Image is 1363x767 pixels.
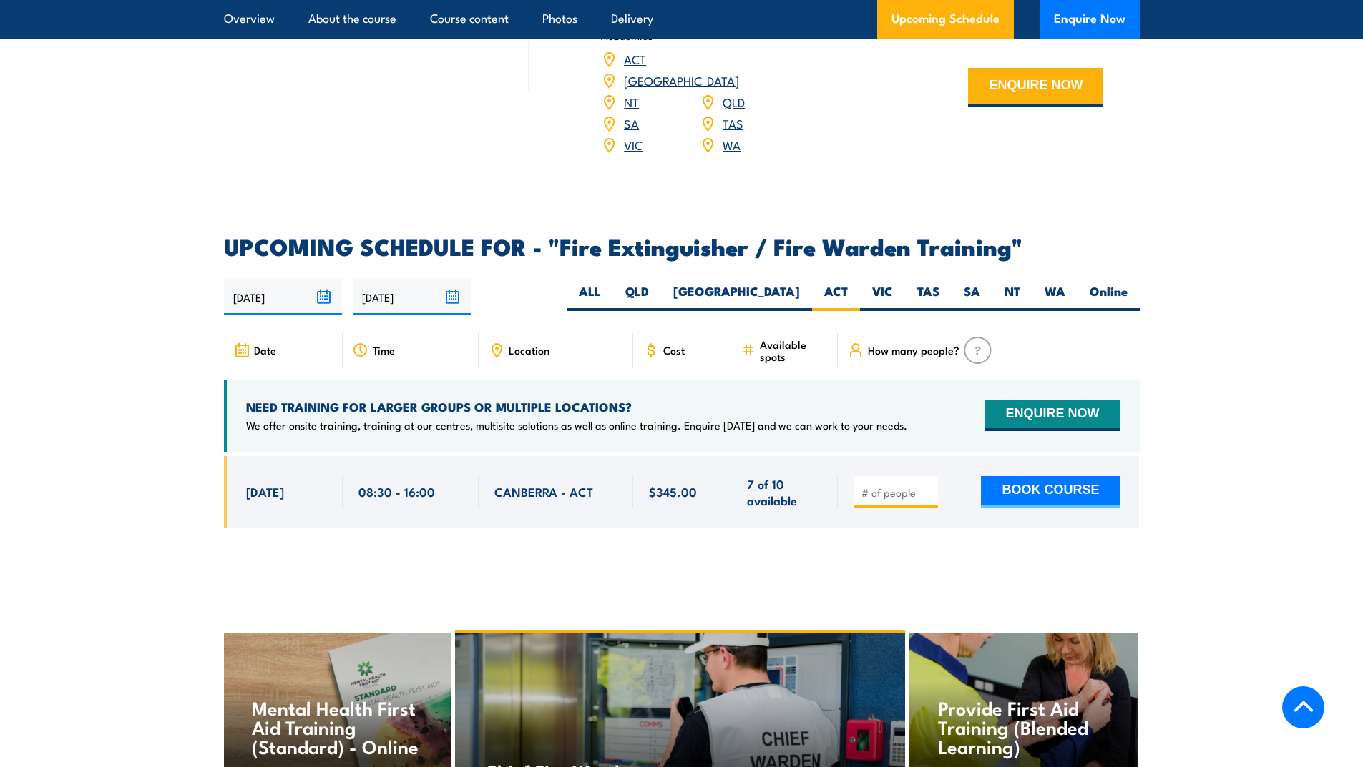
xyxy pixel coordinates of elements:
span: Time [373,344,395,356]
a: QLD [723,93,745,110]
label: Online [1078,283,1140,311]
label: ACT [812,283,860,311]
label: WA [1032,283,1078,311]
span: CANBERRA - ACT [494,483,593,500]
span: Location [509,344,549,356]
button: BOOK COURSE [981,476,1120,508]
span: $345.00 [649,483,697,500]
input: # of people [861,485,933,500]
label: SA [952,283,992,311]
input: From date [224,279,342,315]
label: [GEOGRAPHIC_DATA] [661,283,812,311]
a: WA [723,136,741,153]
a: TAS [723,114,743,132]
label: ALL [567,283,613,311]
span: How many people? [868,344,959,356]
a: ACT [624,50,646,67]
span: [DATE] [246,483,284,500]
p: We offer onsite training, training at our centres, multisite solutions as well as online training... [246,418,907,432]
span: Date [254,344,276,356]
a: SA [624,114,639,132]
button: ENQUIRE NOW [985,400,1120,431]
span: Cost [663,344,685,356]
label: TAS [905,283,952,311]
button: ENQUIRE NOW [968,68,1103,107]
input: To date [353,279,471,315]
label: VIC [860,283,905,311]
a: [GEOGRAPHIC_DATA] [624,71,739,89]
h4: Provide First Aid Training (Blended Learning) [938,698,1108,756]
h4: NEED TRAINING FOR LARGER GROUPS OR MULTIPLE LOCATIONS? [246,399,907,415]
span: 08:30 - 16:00 [358,483,435,500]
h2: UPCOMING SCHEDULE FOR - "Fire Extinguisher / Fire Warden Training" [224,236,1140,256]
label: QLD [613,283,661,311]
a: NT [624,93,639,110]
label: NT [992,283,1032,311]
h4: Mental Health First Aid Training (Standard) - Online [252,698,421,756]
a: VIC [624,136,643,153]
span: 7 of 10 available [747,475,822,509]
span: Available spots [760,338,828,362]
